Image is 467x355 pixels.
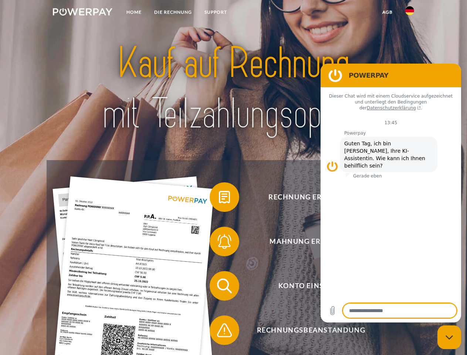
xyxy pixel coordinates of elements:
button: Rechnungsbeanstandung [210,315,402,345]
button: Rechnung erhalten? [210,182,402,212]
img: qb_search.svg [215,277,234,295]
img: title-powerpay_de.svg [71,35,396,142]
button: Konto einsehen [210,271,402,301]
button: Mahnung erhalten? [210,227,402,256]
img: qb_bill.svg [215,188,234,206]
span: Konto einsehen [220,271,402,301]
img: qb_bell.svg [215,232,234,251]
a: SUPPORT [198,6,233,19]
span: Rechnungsbeanstandung [220,315,402,345]
iframe: Schaltfläche zum Öffnen des Messaging-Fensters; Konversation läuft [437,325,461,349]
a: DIE RECHNUNG [148,6,198,19]
iframe: Messaging-Fenster [321,64,461,322]
span: Rechnung erhalten? [220,182,402,212]
img: qb_warning.svg [215,321,234,339]
img: de [405,6,414,15]
a: Home [120,6,148,19]
a: agb [376,6,399,19]
img: logo-powerpay-white.svg [53,8,112,16]
span: Mahnung erhalten? [220,227,402,256]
